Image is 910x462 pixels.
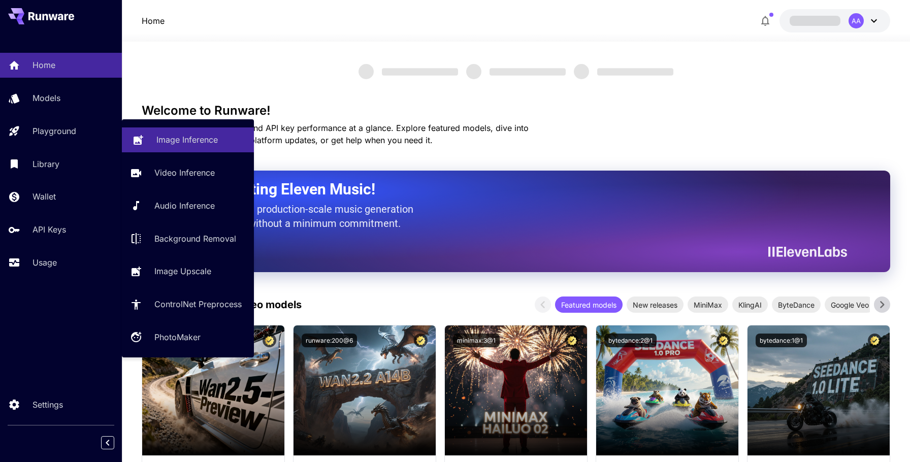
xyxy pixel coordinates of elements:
[849,13,864,28] div: AA
[142,15,165,27] nav: breadcrumb
[263,334,276,347] button: Certified Model – Vetted for best performance and includes a commercial license.
[154,298,242,310] p: ControlNet Preprocess
[445,325,587,455] img: alt
[32,92,60,104] p: Models
[302,334,357,347] button: runware:200@6
[453,334,500,347] button: minimax:3@1
[747,325,890,455] img: alt
[154,331,201,343] p: PhotoMaker
[122,127,254,152] a: Image Inference
[596,325,738,455] img: alt
[167,180,839,199] h2: Now Supporting Eleven Music!
[732,300,768,310] span: KlingAI
[32,125,76,137] p: Playground
[32,223,66,236] p: API Keys
[32,59,55,71] p: Home
[142,104,890,118] h3: Welcome to Runware!
[122,325,254,350] a: PhotoMaker
[122,160,254,185] a: Video Inference
[32,158,59,170] p: Library
[604,334,657,347] button: bytedance:2@1
[32,256,57,269] p: Usage
[154,265,211,277] p: Image Upscale
[167,202,421,230] p: The only way to get production-scale music generation from Eleven Labs without a minimum commitment.
[142,123,529,145] span: Check out your usage stats and API key performance at a glance. Explore featured models, dive int...
[154,167,215,179] p: Video Inference
[122,193,254,218] a: Audio Inference
[868,334,882,347] button: Certified Model – Vetted for best performance and includes a commercial license.
[142,15,165,27] p: Home
[154,233,236,245] p: Background Removal
[122,292,254,317] a: ControlNet Preprocess
[294,325,436,455] img: alt
[772,300,821,310] span: ByteDance
[756,334,807,347] button: bytedance:1@1
[414,334,428,347] button: Certified Model – Vetted for best performance and includes a commercial license.
[156,134,218,146] p: Image Inference
[32,190,56,203] p: Wallet
[565,334,579,347] button: Certified Model – Vetted for best performance and includes a commercial license.
[627,300,684,310] span: New releases
[122,226,254,251] a: Background Removal
[109,434,122,452] div: Collapse sidebar
[688,300,728,310] span: MiniMax
[142,325,284,455] img: alt
[825,300,875,310] span: Google Veo
[122,259,254,284] a: Image Upscale
[555,300,623,310] span: Featured models
[101,436,114,449] button: Collapse sidebar
[717,334,730,347] button: Certified Model – Vetted for best performance and includes a commercial license.
[32,399,63,411] p: Settings
[154,200,215,212] p: Audio Inference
